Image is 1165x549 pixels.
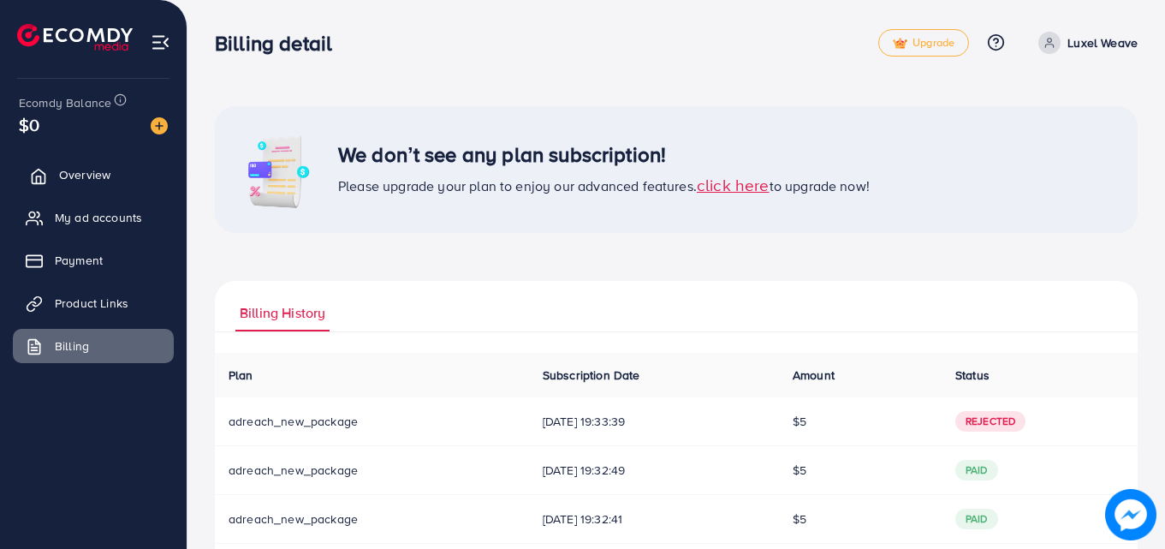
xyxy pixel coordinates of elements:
[793,462,806,479] span: $5
[13,243,174,277] a: Payment
[543,510,765,528] span: [DATE] 19:32:41
[13,329,174,363] a: Billing
[235,127,321,212] img: image
[793,510,806,528] span: $5
[13,158,174,192] a: Overview
[543,413,765,430] span: [DATE] 19:33:39
[19,112,39,137] span: $0
[151,33,170,52] img: menu
[543,367,640,384] span: Subscription Date
[215,31,346,56] h3: Billing detail
[793,413,806,430] span: $5
[55,337,89,355] span: Billing
[229,510,358,528] span: adreach_new_package
[59,166,110,183] span: Overview
[793,367,835,384] span: Amount
[697,173,770,196] span: click here
[955,509,998,529] span: paid
[955,367,990,384] span: Status
[55,295,128,312] span: Product Links
[229,413,358,430] span: adreach_new_package
[240,303,325,323] span: Billing History
[13,286,174,320] a: Product Links
[1105,489,1156,540] img: image
[229,367,253,384] span: Plan
[338,142,870,167] h3: We don’t see any plan subscription!
[338,176,870,195] span: Please upgrade your plan to enjoy our advanced features. to upgrade now!
[878,29,969,57] a: tickUpgrade
[229,462,358,479] span: adreach_new_package
[1031,32,1138,54] a: Luxel Weave
[1067,33,1138,53] p: Luxel Weave
[17,24,133,51] img: logo
[55,252,103,269] span: Payment
[893,37,954,50] span: Upgrade
[955,411,1025,432] span: Rejected
[13,200,174,235] a: My ad accounts
[543,462,765,479] span: [DATE] 19:32:49
[19,94,111,111] span: Ecomdy Balance
[893,38,907,50] img: tick
[55,209,142,226] span: My ad accounts
[151,117,168,134] img: image
[955,460,998,480] span: paid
